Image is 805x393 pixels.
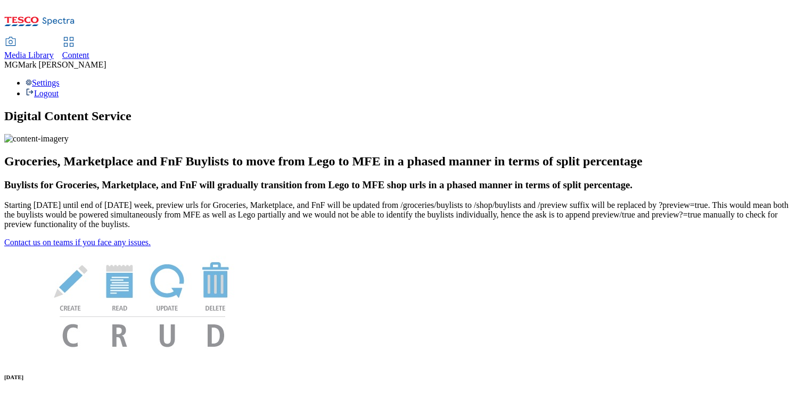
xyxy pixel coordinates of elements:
span: Mark [PERSON_NAME] [18,60,106,69]
a: Contact us on teams if you face any issues. [4,238,151,247]
h3: Buylists for Groceries, Marketplace, and FnF will gradually transition from Lego to MFE shop urls... [4,179,801,191]
span: Media Library [4,51,54,60]
h1: Digital Content Service [4,109,801,123]
p: Starting [DATE] until end of [DATE] week, preview urls for Groceries, Marketplace, and FnF will b... [4,200,801,229]
h2: Groceries, Marketplace and FnF Buylists to move from Lego to MFE in a phased manner in terms of s... [4,154,801,169]
a: Media Library [4,38,54,60]
a: Settings [26,78,60,87]
h6: [DATE] [4,374,801,380]
img: content-imagery [4,134,69,144]
span: MG [4,60,18,69]
a: Logout [26,89,59,98]
span: Content [62,51,89,60]
a: Content [62,38,89,60]
img: News Image [4,247,281,358]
